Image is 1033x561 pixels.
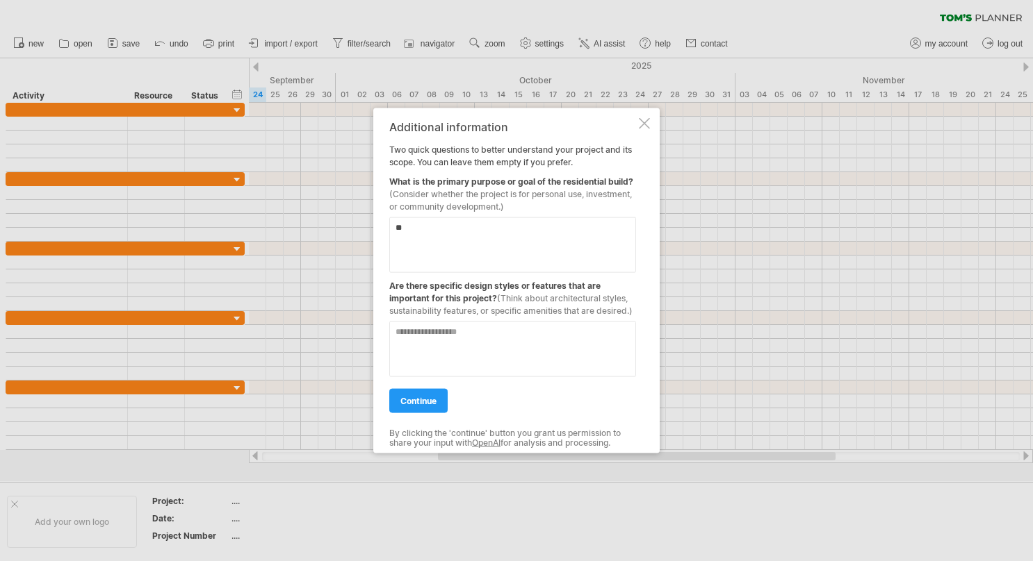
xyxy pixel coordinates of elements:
span: (Consider whether the project is for personal use, investment, or community development.) [389,189,632,212]
span: continue [400,396,437,406]
div: What is the primary purpose or goal of the residential build? [389,169,636,213]
div: Additional information [389,121,636,133]
span: (Think about architectural styles, sustainability features, or specific amenities that are desired.) [389,293,633,316]
div: Are there specific design styles or features that are important for this project? [389,273,636,317]
div: By clicking the 'continue' button you grant us permission to share your input with for analysis a... [389,428,636,449]
div: Two quick questions to better understand your project and its scope. You can leave them empty if ... [389,121,636,441]
a: continue [389,389,448,413]
a: OpenAI [472,437,501,448]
